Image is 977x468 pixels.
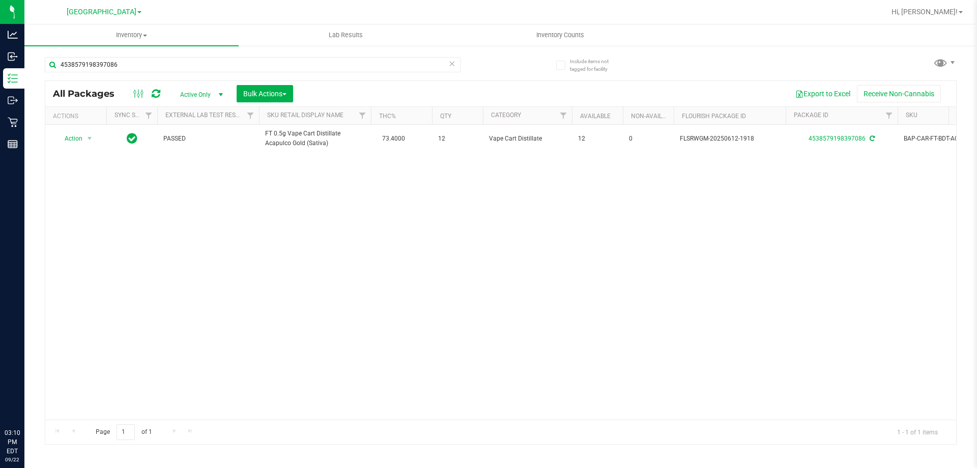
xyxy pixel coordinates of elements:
[857,85,941,102] button: Receive Non-Cannabis
[237,85,293,102] button: Bulk Actions
[163,134,253,144] span: PASSED
[114,112,154,119] a: Sync Status
[555,107,572,124] a: Filter
[265,129,365,148] span: FT 0.5g Vape Cart Distillate Acapulco Gold (Sativa)
[24,24,239,46] a: Inventory
[8,139,18,149] inline-svg: Reports
[580,113,611,120] a: Available
[354,107,371,124] a: Filter
[117,424,135,440] input: 1
[242,107,259,124] a: Filter
[127,131,137,146] span: In Sync
[881,107,898,124] a: Filter
[83,131,96,146] span: select
[67,8,136,16] span: [GEOGRAPHIC_DATA]
[631,113,676,120] a: Non-Available
[682,113,746,120] a: Flourish Package ID
[453,24,667,46] a: Inventory Counts
[239,24,453,46] a: Lab Results
[794,112,828,119] a: Package ID
[165,112,245,119] a: External Lab Test Result
[267,112,343,119] a: Sku Retail Display Name
[448,57,455,70] span: Clear
[629,134,668,144] span: 0
[5,456,20,463] p: 09/22
[24,31,239,40] span: Inventory
[491,112,521,119] a: Category
[523,31,598,40] span: Inventory Counts
[892,8,958,16] span: Hi, [PERSON_NAME]!
[45,57,461,72] input: Search Package ID, Item Name, SKU, Lot or Part Number...
[868,135,875,142] span: Sync from Compliance System
[53,88,125,99] span: All Packages
[55,131,83,146] span: Action
[889,424,946,439] span: 1 - 1 of 1 items
[8,30,18,40] inline-svg: Analytics
[140,107,157,124] a: Filter
[8,51,18,62] inline-svg: Inbound
[578,134,617,144] span: 12
[5,428,20,456] p: 03:10 PM EDT
[87,424,160,440] span: Page of 1
[789,85,857,102] button: Export to Excel
[809,135,866,142] a: 4538579198397086
[906,112,917,119] a: SKU
[8,73,18,84] inline-svg: Inventory
[440,113,451,120] a: Qty
[315,31,377,40] span: Lab Results
[8,95,18,105] inline-svg: Outbound
[489,134,566,144] span: Vape Cart Distillate
[10,387,41,417] iframe: Resource center
[438,134,477,144] span: 12
[53,113,102,120] div: Actions
[680,134,780,144] span: FLSRWGM-20250612-1918
[8,117,18,127] inline-svg: Retail
[243,90,286,98] span: Bulk Actions
[570,58,621,73] span: Include items not tagged for facility
[377,131,410,146] span: 73.4000
[379,113,396,120] a: THC%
